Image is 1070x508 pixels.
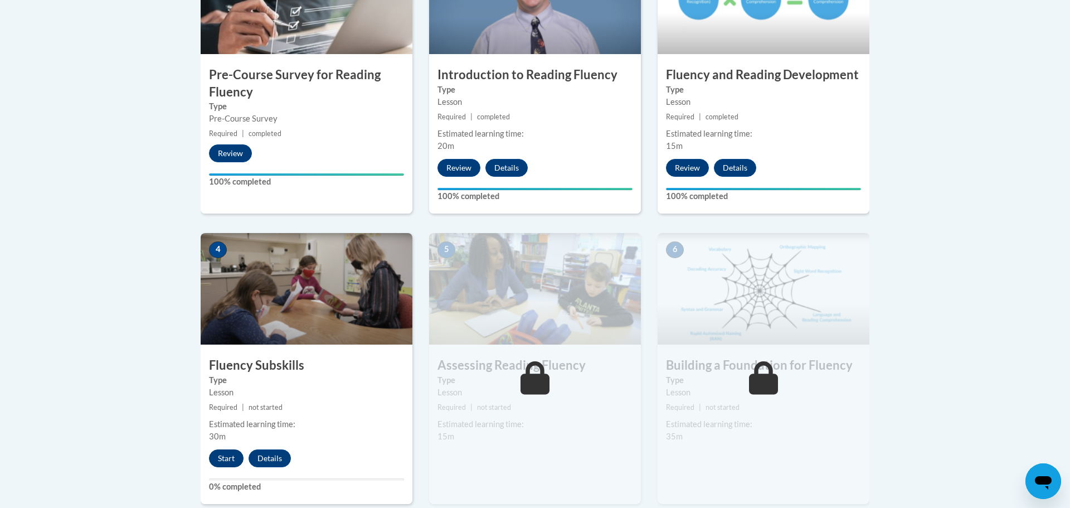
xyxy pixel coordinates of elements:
img: Course Image [658,233,869,345]
button: Details [249,449,291,467]
span: completed [477,113,510,121]
label: Type [437,84,633,96]
label: Type [666,84,861,96]
button: Review [209,144,252,162]
span: Required [666,403,694,412]
label: Type [666,374,861,386]
span: Required [209,403,237,412]
span: 15m [666,141,683,151]
span: 6 [666,241,684,258]
h3: Assessing Reading Fluency [429,357,641,374]
div: Lesson [437,96,633,108]
div: Lesson [437,386,633,399]
div: Lesson [666,96,861,108]
button: Start [209,449,244,467]
span: 30m [209,432,226,441]
span: Required [437,113,466,121]
h3: Introduction to Reading Fluency [429,66,641,84]
div: Your progress [209,173,404,176]
div: Estimated learning time: [209,418,404,430]
h3: Fluency Subskills [201,357,412,374]
span: Required [209,129,237,138]
span: not started [249,403,283,412]
span: Required [666,113,694,121]
span: | [470,113,473,121]
span: not started [706,403,740,412]
span: 15m [437,432,454,441]
h3: Building a Foundation for Fluency [658,357,869,374]
label: 100% completed [437,190,633,202]
img: Course Image [201,233,412,345]
span: Required [437,403,466,412]
label: 0% completed [209,481,404,493]
span: completed [706,113,738,121]
label: Type [209,100,404,113]
label: Type [209,374,404,386]
span: 5 [437,241,455,258]
img: Course Image [429,233,641,345]
div: Estimated learning time: [666,128,861,140]
span: | [699,113,701,121]
button: Details [714,159,756,177]
div: Lesson [666,386,861,399]
span: 4 [209,241,227,258]
div: Estimated learning time: [666,418,861,430]
button: Review [666,159,709,177]
div: Estimated learning time: [437,418,633,430]
div: Lesson [209,386,404,399]
label: Type [437,374,633,386]
label: 100% completed [666,190,861,202]
button: Review [437,159,480,177]
label: 100% completed [209,176,404,188]
h3: Fluency and Reading Development [658,66,869,84]
span: | [470,403,473,412]
span: | [242,403,244,412]
span: | [242,129,244,138]
span: 35m [666,432,683,441]
span: | [699,403,701,412]
button: Details [485,159,528,177]
div: Your progress [666,188,861,190]
div: Pre-Course Survey [209,113,404,125]
span: completed [249,129,281,138]
iframe: Button to launch messaging window [1025,463,1061,499]
h3: Pre-Course Survey for Reading Fluency [201,66,412,101]
span: 20m [437,141,454,151]
span: not started [477,403,511,412]
div: Your progress [437,188,633,190]
div: Estimated learning time: [437,128,633,140]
